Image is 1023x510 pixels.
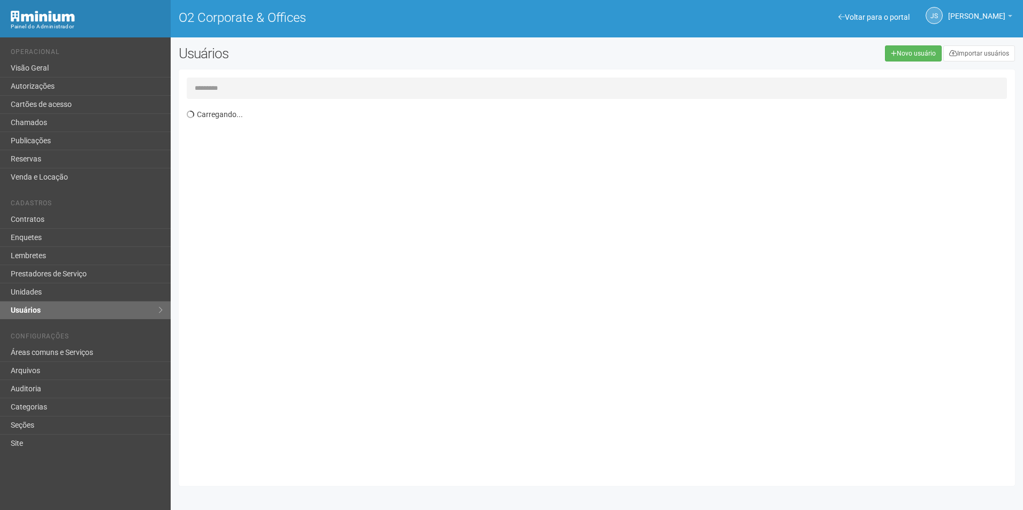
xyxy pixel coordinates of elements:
span: Jeferson Souza [948,2,1005,20]
li: Cadastros [11,199,163,211]
a: Importar usuários [943,45,1015,61]
h2: Usuários [179,45,518,61]
a: JS [926,7,943,24]
li: Operacional [11,48,163,59]
a: Voltar para o portal [838,13,910,21]
img: Minium [11,11,75,22]
a: [PERSON_NAME] [948,13,1012,22]
li: Configurações [11,333,163,344]
a: Novo usuário [885,45,942,61]
div: Painel do Administrador [11,22,163,32]
h1: O2 Corporate & Offices [179,11,589,25]
div: Carregando... [187,104,1015,478]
